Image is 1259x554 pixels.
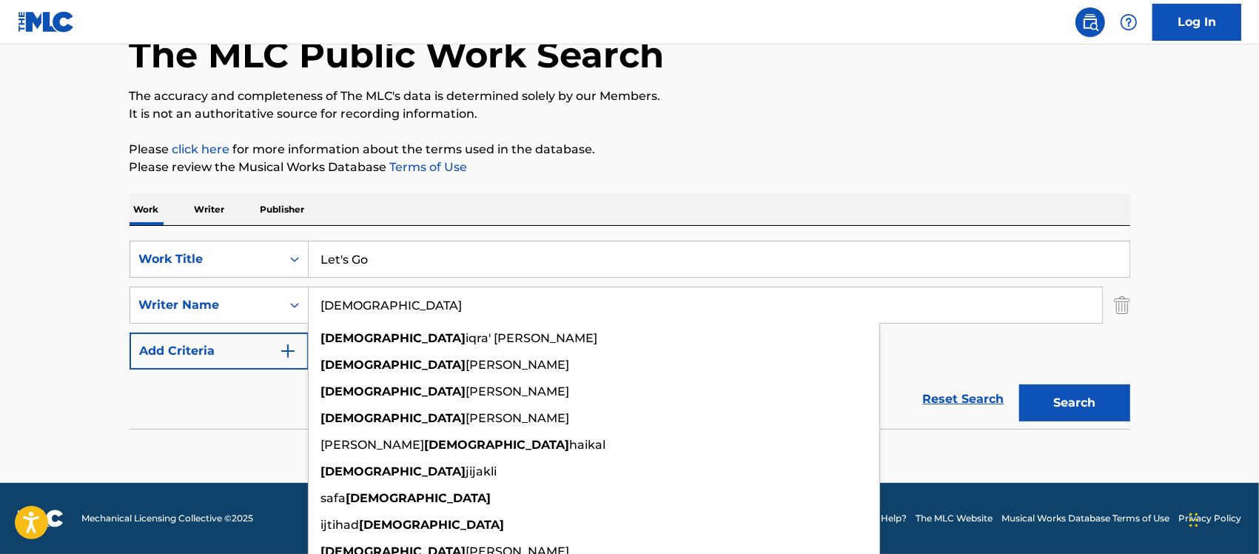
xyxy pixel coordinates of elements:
[1120,13,1138,31] img: help
[321,358,466,372] strong: [DEMOGRAPHIC_DATA]
[139,296,272,314] div: Writer Name
[1189,498,1198,542] div: Drag
[130,241,1130,429] form: Search Form
[321,518,360,532] span: ijtihad
[466,358,570,372] span: [PERSON_NAME]
[466,411,570,425] span: [PERSON_NAME]
[321,438,425,452] span: [PERSON_NAME]
[130,333,309,370] button: Add Criteria
[1075,7,1105,37] a: Public Search
[346,491,491,505] strong: [DEMOGRAPHIC_DATA]
[1152,4,1241,41] a: Log In
[130,194,164,225] p: Work
[139,250,272,268] div: Work Title
[256,194,309,225] p: Publisher
[81,512,253,525] span: Mechanical Licensing Collective © 2025
[190,194,229,225] p: Writer
[18,11,75,33] img: MLC Logo
[321,491,346,505] span: safa
[1081,13,1099,31] img: search
[321,411,466,425] strong: [DEMOGRAPHIC_DATA]
[916,383,1012,415] a: Reset Search
[916,512,993,525] a: The MLC Website
[321,331,466,345] strong: [DEMOGRAPHIC_DATA]
[1178,512,1241,525] a: Privacy Policy
[466,384,570,398] span: [PERSON_NAME]
[1114,287,1130,324] img: Delete Criterion
[321,384,466,398] strong: [DEMOGRAPHIC_DATA]
[130,141,1130,158] p: Please for more information about the terms used in the database.
[466,464,497,478] span: jijakli
[130,33,665,77] h1: The MLC Public Work Search
[172,142,230,156] a: click here
[1001,512,1169,525] a: Musical Works Database Terms of Use
[130,105,1130,123] p: It is not an authoritative source for recording information.
[360,518,505,532] strong: [DEMOGRAPHIC_DATA]
[1019,384,1130,421] button: Search
[18,510,64,527] img: logo
[321,464,466,478] strong: [DEMOGRAPHIC_DATA]
[570,438,606,452] span: haikal
[466,331,598,345] span: iqra' [PERSON_NAME]
[387,160,468,174] a: Terms of Use
[279,342,297,360] img: 9d2ae6d4665cec9f34b9.svg
[1114,7,1144,37] div: Help
[130,87,1130,105] p: The accuracy and completeness of The MLC's data is determined solely by our Members.
[855,512,907,525] a: Need Help?
[130,158,1130,176] p: Please review the Musical Works Database
[1185,483,1259,554] iframe: Chat Widget
[425,438,570,452] strong: [DEMOGRAPHIC_DATA]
